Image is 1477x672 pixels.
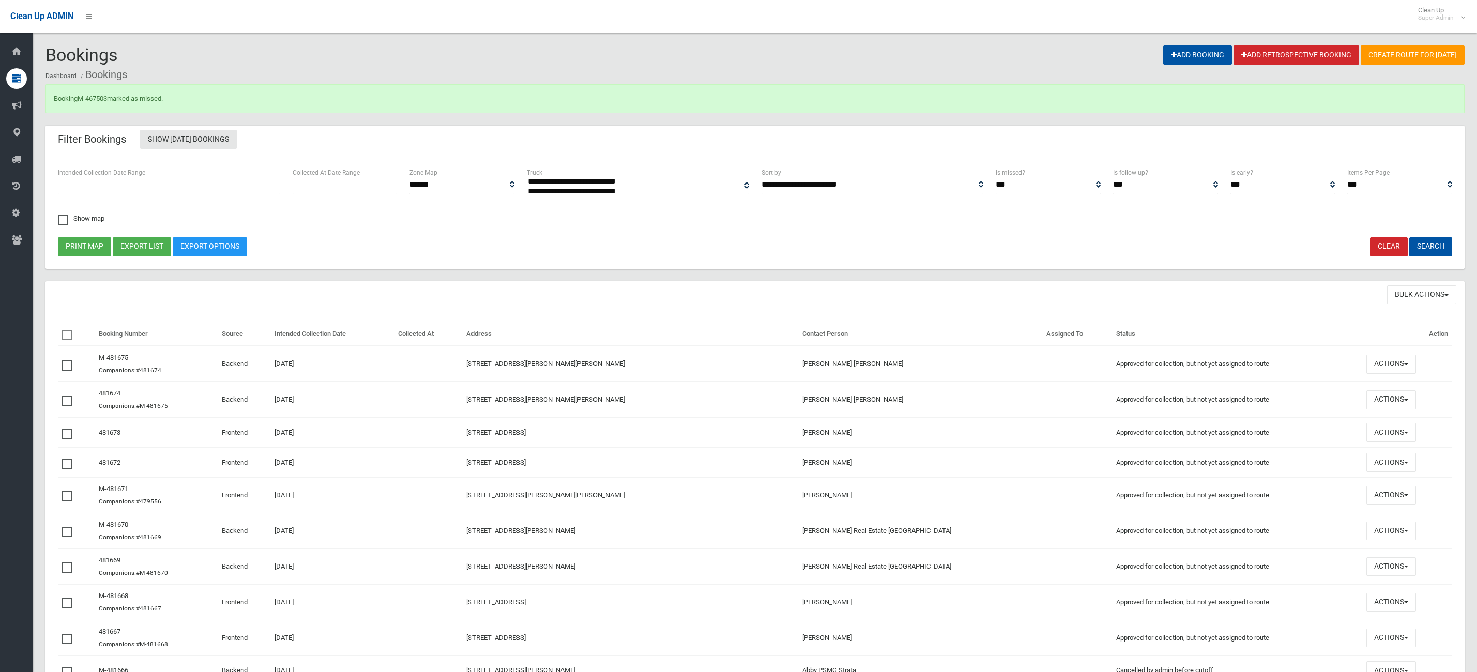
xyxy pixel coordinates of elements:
th: Collected At [394,323,462,346]
a: Export Options [173,237,247,256]
a: Dashboard [45,72,77,80]
td: [DATE] [270,382,394,418]
td: [PERSON_NAME] Real Estate [GEOGRAPHIC_DATA] [798,513,1042,549]
small: Super Admin [1418,14,1454,22]
th: Status [1112,323,1362,346]
td: Frontend [218,448,270,478]
a: 481674 [99,389,120,397]
td: Approved for collection, but not yet assigned to route [1112,448,1362,478]
a: #M-481668 [136,640,168,648]
small: Companions: [99,402,170,409]
a: [STREET_ADDRESS][PERSON_NAME][PERSON_NAME] [466,395,625,403]
td: [DATE] [270,585,394,620]
td: [DATE] [270,346,394,382]
span: Clean Up [1413,6,1464,22]
a: M-481668 [99,592,128,600]
a: #481667 [136,605,161,612]
a: #481674 [136,366,161,374]
a: [STREET_ADDRESS] [466,429,526,436]
td: Approved for collection, but not yet assigned to route [1112,478,1362,513]
td: Backend [218,549,270,585]
td: [PERSON_NAME] [798,585,1042,620]
td: Backend [218,346,270,382]
a: M-481675 [99,354,128,361]
td: [DATE] [270,513,394,549]
a: [STREET_ADDRESS] [466,598,526,606]
label: Truck [527,167,542,178]
li: Bookings [78,65,127,84]
td: Approved for collection, but not yet assigned to route [1112,513,1362,549]
td: [PERSON_NAME] [PERSON_NAME] [798,382,1042,418]
th: Booking Number [95,323,217,346]
td: Backend [218,513,270,549]
a: 481672 [99,459,120,466]
header: Filter Bookings [45,129,139,149]
a: Create route for [DATE] [1361,45,1465,65]
td: [PERSON_NAME] [798,478,1042,513]
small: Companions: [99,569,170,576]
td: Frontend [218,620,270,656]
div: Booking marked as missed. [45,84,1465,113]
a: 481673 [99,429,120,436]
th: Source [218,323,270,346]
td: [PERSON_NAME] Real Estate [GEOGRAPHIC_DATA] [798,549,1042,585]
a: [STREET_ADDRESS] [466,459,526,466]
td: [PERSON_NAME] [798,448,1042,478]
td: [DATE] [270,418,394,448]
td: Approved for collection, but not yet assigned to route [1112,346,1362,382]
button: Actions [1366,557,1416,576]
td: [PERSON_NAME] [798,620,1042,656]
a: M-467503 [78,95,107,102]
a: #481669 [136,533,161,541]
button: Search [1409,237,1452,256]
a: 481669 [99,556,120,564]
a: [STREET_ADDRESS][PERSON_NAME][PERSON_NAME] [466,491,625,499]
span: Clean Up ADMIN [10,11,73,21]
button: Actions [1366,355,1416,374]
small: Companions: [99,366,163,374]
td: Frontend [218,478,270,513]
th: Intended Collection Date [270,323,394,346]
a: [STREET_ADDRESS][PERSON_NAME] [466,562,575,570]
td: [DATE] [270,549,394,585]
button: Actions [1366,390,1416,409]
a: #M-481670 [136,569,168,576]
button: Print map [58,237,111,256]
a: #479556 [136,498,161,505]
td: Approved for collection, but not yet assigned to route [1112,585,1362,620]
a: 481667 [99,628,120,635]
a: [STREET_ADDRESS] [466,634,526,642]
a: M-481670 [99,521,128,528]
td: Frontend [218,418,270,448]
button: Actions [1366,423,1416,442]
span: Bookings [45,44,118,65]
td: Approved for collection, but not yet assigned to route [1112,382,1362,418]
td: Approved for collection, but not yet assigned to route [1112,418,1362,448]
td: Backend [218,382,270,418]
button: Actions [1366,629,1416,648]
th: Contact Person [798,323,1042,346]
small: Companions: [99,533,163,541]
span: Show map [58,215,104,222]
small: Companions: [99,605,163,612]
a: Show [DATE] Bookings [140,130,237,149]
a: Add Booking [1163,45,1232,65]
td: [DATE] [270,478,394,513]
th: Address [462,323,798,346]
a: Clear [1370,237,1408,256]
button: Actions [1366,522,1416,541]
a: [STREET_ADDRESS][PERSON_NAME][PERSON_NAME] [466,360,625,368]
td: [DATE] [270,620,394,656]
button: Export list [113,237,171,256]
button: Actions [1366,486,1416,505]
td: Frontend [218,585,270,620]
a: Add Retrospective Booking [1234,45,1359,65]
th: Assigned To [1042,323,1112,346]
th: Action [1362,323,1452,346]
a: #M-481675 [136,402,168,409]
td: [PERSON_NAME] [PERSON_NAME] [798,346,1042,382]
a: [STREET_ADDRESS][PERSON_NAME] [466,527,575,534]
td: Approved for collection, but not yet assigned to route [1112,620,1362,656]
button: Actions [1366,593,1416,612]
a: M-481671 [99,485,128,493]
